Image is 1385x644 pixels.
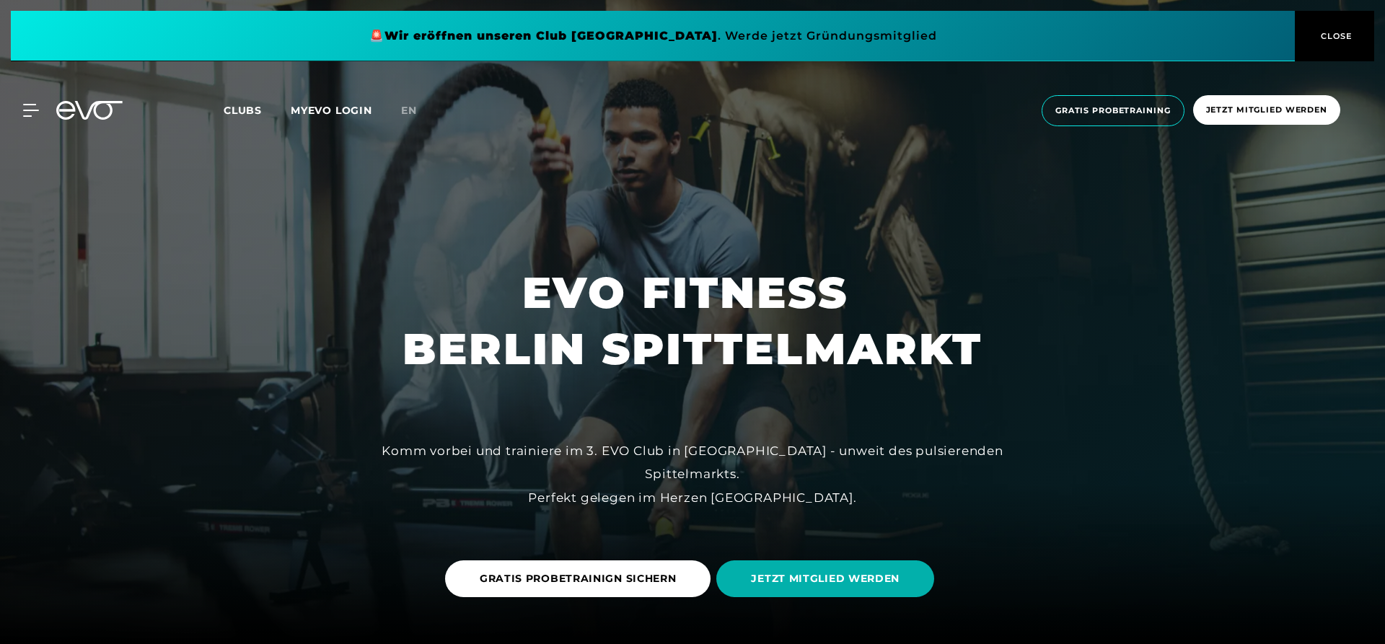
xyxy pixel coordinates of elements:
[1206,104,1327,116] span: Jetzt Mitglied werden
[445,550,717,608] a: GRATIS PROBETRAINIGN SICHERN
[401,104,417,117] span: en
[224,103,291,117] a: Clubs
[224,104,262,117] span: Clubs
[716,550,940,608] a: JETZT MITGLIED WERDEN
[751,571,900,586] span: JETZT MITGLIED WERDEN
[1037,95,1189,126] a: Gratis Probetraining
[1055,105,1171,117] span: Gratis Probetraining
[291,104,372,117] a: MYEVO LOGIN
[401,102,434,119] a: en
[368,439,1017,509] div: Komm vorbei und trainiere im 3. EVO Club in [GEOGRAPHIC_DATA] - unweit des pulsierenden Spittelma...
[1317,30,1353,43] span: CLOSE
[480,571,677,586] span: GRATIS PROBETRAINIGN SICHERN
[1189,95,1345,126] a: Jetzt Mitglied werden
[1295,11,1374,61] button: CLOSE
[403,265,982,377] h1: EVO FITNESS BERLIN SPITTELMARKT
